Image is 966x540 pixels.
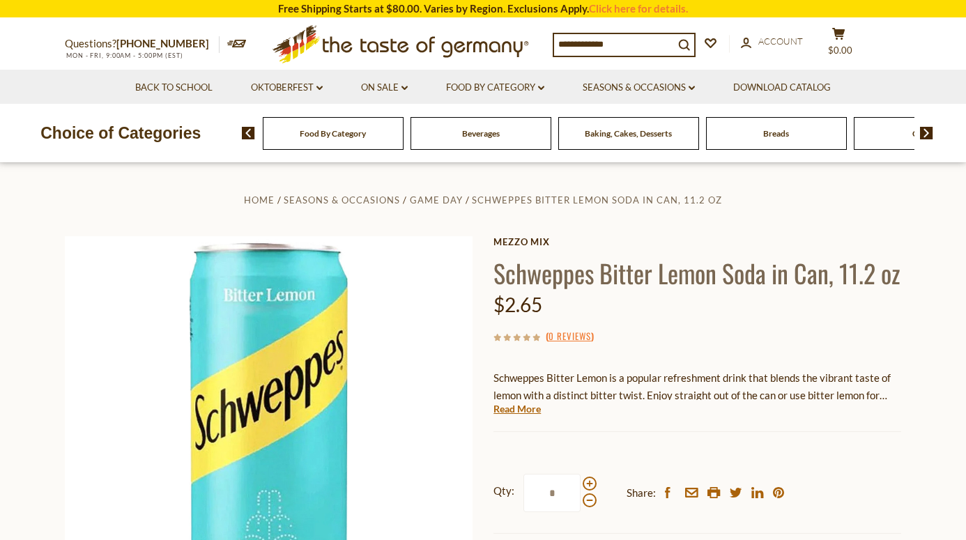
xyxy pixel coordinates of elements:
[65,35,220,53] p: Questions?
[589,2,688,15] a: Click here for details.
[493,369,901,404] p: Schweppes Bitter Lemon is a popular refreshment drink that blends the vibrant taste of lemon with...
[493,482,514,500] strong: Qty:
[284,194,400,206] a: Seasons & Occasions
[920,127,933,139] img: next arrow
[410,194,463,206] a: Game Day
[472,194,722,206] a: Schweppes Bitter Lemon Soda in Can, 11.2 oz
[116,37,209,49] a: [PHONE_NUMBER]
[361,80,408,95] a: On Sale
[493,257,901,288] h1: Schweppes Bitter Lemon Soda in Can, 11.2 oz
[493,402,541,416] a: Read More
[763,128,789,139] a: Breads
[242,127,255,139] img: previous arrow
[244,194,275,206] a: Home
[493,293,542,316] span: $2.65
[546,329,594,343] span: ( )
[818,27,859,62] button: $0.00
[583,80,695,95] a: Seasons & Occasions
[585,128,672,139] a: Baking, Cakes, Desserts
[446,80,544,95] a: Food By Category
[300,128,366,139] a: Food By Category
[828,45,852,56] span: $0.00
[493,236,901,247] a: Mezzo Mix
[135,80,213,95] a: Back to School
[523,474,581,512] input: Qty:
[627,484,656,502] span: Share:
[741,34,803,49] a: Account
[733,80,831,95] a: Download Catalog
[462,128,500,139] a: Beverages
[758,36,803,47] span: Account
[549,329,591,344] a: 0 Reviews
[251,80,323,95] a: Oktoberfest
[65,52,183,59] span: MON - FRI, 9:00AM - 5:00PM (EST)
